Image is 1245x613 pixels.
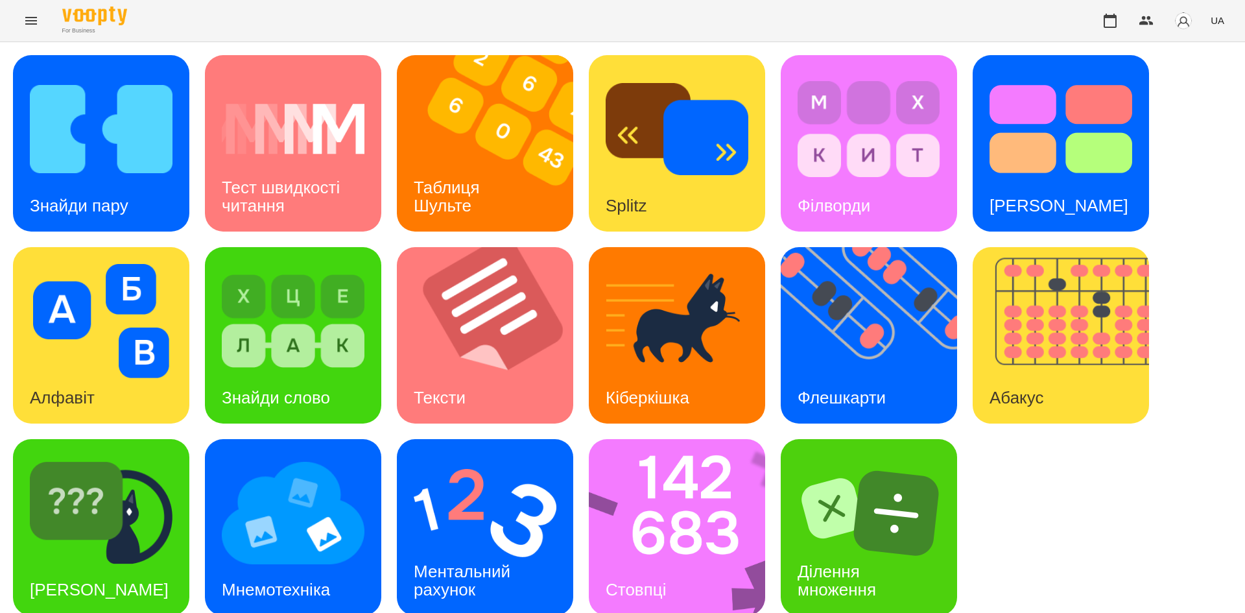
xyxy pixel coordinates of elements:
img: avatar_s.png [1174,12,1192,30]
h3: Ділення множення [798,562,876,599]
h3: Мнемотехніка [222,580,330,599]
a: АбакусАбакус [973,247,1149,424]
h3: Тексти [414,388,466,407]
img: Кіберкішка [606,264,748,378]
img: Алфавіт [30,264,172,378]
span: For Business [62,27,127,35]
h3: Філворди [798,196,870,215]
a: ТекстиТексти [397,247,573,424]
a: Тест Струпа[PERSON_NAME] [973,55,1149,232]
button: UA [1205,8,1229,32]
img: Флешкарти [781,247,973,424]
a: Тест швидкості читанняТест швидкості читання [205,55,381,232]
img: Ділення множення [798,456,940,570]
a: КіберкішкаКіберкішка [589,247,765,424]
img: Абакус [973,247,1165,424]
a: Таблиця ШультеТаблиця Шульте [397,55,573,232]
img: Знайди слово [222,264,364,378]
a: АлфавітАлфавіт [13,247,189,424]
a: Знайди паруЗнайди пару [13,55,189,232]
h3: Splitz [606,196,647,215]
h3: Ментальний рахунок [414,562,515,599]
h3: Тест швидкості читання [222,178,344,215]
img: Знайди Кіберкішку [30,456,172,570]
img: Мнемотехніка [222,456,364,570]
img: Знайди пару [30,72,172,186]
button: Menu [16,5,47,36]
img: Таблиця Шульте [397,55,589,232]
h3: Таблиця Шульте [414,178,484,215]
h3: Флешкарти [798,388,886,407]
span: UA [1211,14,1224,27]
img: Voopty Logo [62,6,127,25]
h3: Стовпці [606,580,666,599]
img: Ментальний рахунок [414,456,556,570]
h3: [PERSON_NAME] [30,580,169,599]
img: Тест швидкості читання [222,72,364,186]
a: ФлешкартиФлешкарти [781,247,957,424]
a: Знайди словоЗнайди слово [205,247,381,424]
img: Splitz [606,72,748,186]
img: Тексти [397,247,589,424]
a: SplitzSplitz [589,55,765,232]
h3: Кіберкішка [606,388,689,407]
h3: [PERSON_NAME] [990,196,1128,215]
h3: Абакус [990,388,1043,407]
h3: Знайди пару [30,196,128,215]
a: ФілвордиФілворди [781,55,957,232]
img: Філворди [798,72,940,186]
h3: Алфавіт [30,388,95,407]
img: Тест Струпа [990,72,1132,186]
h3: Знайди слово [222,388,330,407]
